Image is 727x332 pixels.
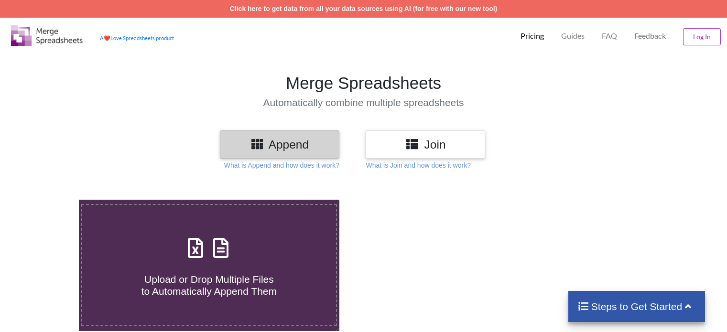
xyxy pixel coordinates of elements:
span: Upload or Drop Multiple Files to Automatically Append Them [141,274,277,297]
h3: Join [373,138,478,151]
a: AheartLove Spreadsheets product [100,35,174,41]
button: Log In [683,28,721,45]
p: What is Join and how does it work? [366,161,470,170]
img: Logo.png [11,25,83,46]
p: Pricing [521,31,544,41]
p: FAQ [602,31,617,41]
p: Guides [561,31,585,41]
p: What is Append and how does it work? [224,161,339,170]
span: heart [104,35,110,41]
h4: Steps to Get Started [578,300,696,312]
iframe: chat widget [10,294,40,322]
span: Feedback [634,32,666,40]
h3: Append [227,138,332,151]
a: Click here to get data from all your data sources using AI (for free with our new tool) [230,5,498,12]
